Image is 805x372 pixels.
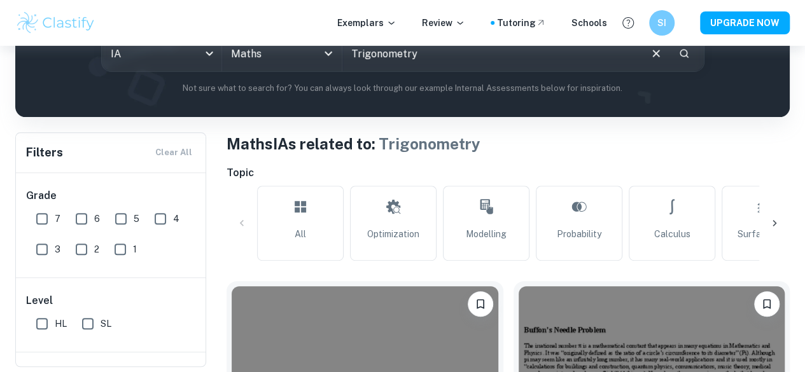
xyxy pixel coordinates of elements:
button: Bookmark [468,291,493,317]
h6: Grade [26,188,197,203]
button: Help and Feedback [617,12,639,34]
input: E.g. neural networks, space, population modelling... [342,36,639,71]
span: Trigonometry [379,135,480,153]
button: Clear [644,41,668,65]
p: Exemplars [337,16,396,30]
a: Schools [571,16,607,30]
button: Search [673,43,695,64]
span: 3 [55,242,60,256]
span: SL [101,317,111,331]
h6: Filters [26,144,63,162]
button: SI [649,10,675,36]
span: Surface Area [738,227,793,241]
span: 7 [55,212,60,226]
span: 1 [133,242,137,256]
h6: Level [26,293,197,308]
span: Optimization [367,227,419,241]
p: Not sure what to search for? You can always look through our example Internal Assessments below f... [25,82,780,95]
h6: Topic [227,165,790,181]
img: Clastify logo [15,10,96,36]
span: Calculus [654,227,690,241]
button: UPGRADE NOW [700,11,790,34]
span: Modelling [466,227,507,241]
span: Probability [557,227,601,241]
h6: SI [655,16,669,30]
a: Tutoring [497,16,546,30]
span: 5 [134,212,139,226]
span: 4 [173,212,179,226]
span: 2 [94,242,99,256]
button: Open [319,45,337,62]
button: Bookmark [754,291,780,317]
span: HL [55,317,67,331]
p: Review [422,16,465,30]
span: 6 [94,212,100,226]
span: All [295,227,306,241]
h1: Maths IAs related to: [227,132,790,155]
div: IA [102,36,221,71]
